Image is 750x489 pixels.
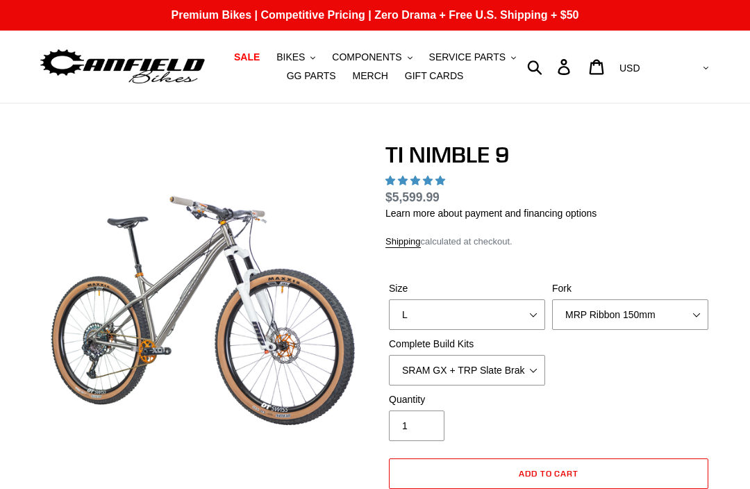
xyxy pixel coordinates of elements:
label: Fork [552,281,708,296]
span: Add to cart [519,468,579,479]
a: GIFT CARDS [398,67,471,85]
span: GG PARTS [287,70,336,82]
span: SERVICE PARTS [429,51,506,63]
span: GIFT CARDS [405,70,464,82]
span: BIKES [276,51,305,63]
label: Size [389,281,545,296]
a: MERCH [346,67,395,85]
img: Canfield Bikes [38,46,207,88]
span: COMPONENTS [332,51,401,63]
img: TI NIMBLE 9 [41,144,362,465]
a: GG PARTS [280,67,343,85]
button: Add to cart [389,458,708,489]
span: 4.88 stars [385,175,448,186]
div: calculated at checkout. [385,235,712,249]
h1: TI NIMBLE 9 [385,142,712,168]
span: $5,599.99 [385,190,440,204]
label: Complete Build Kits [389,337,545,351]
button: COMPONENTS [325,48,419,67]
a: Learn more about payment and financing options [385,208,597,219]
span: MERCH [353,70,388,82]
button: BIKES [269,48,322,67]
a: Shipping [385,236,421,248]
button: SERVICE PARTS [422,48,523,67]
a: SALE [227,48,267,67]
span: SALE [234,51,260,63]
label: Quantity [389,392,545,407]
